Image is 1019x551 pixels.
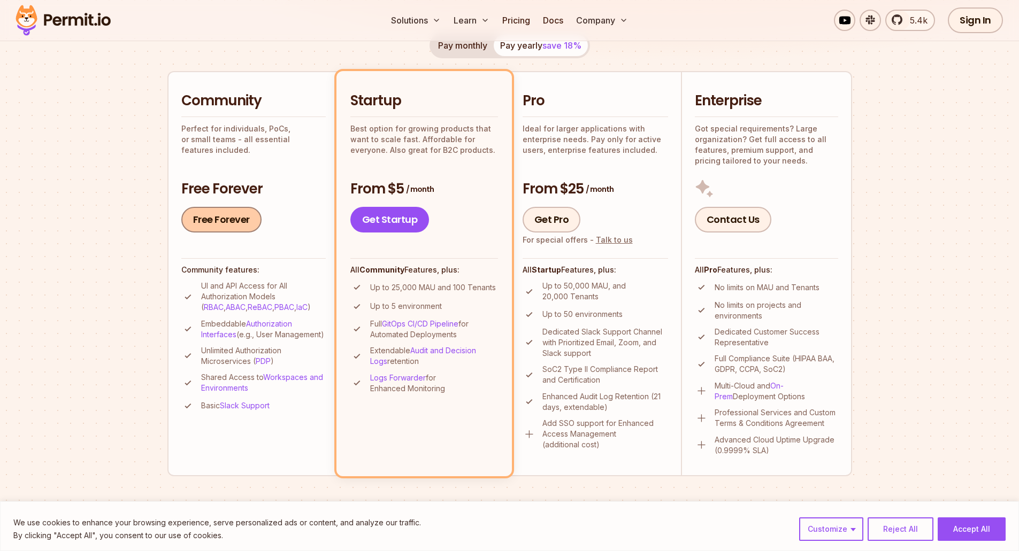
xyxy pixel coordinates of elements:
[715,327,838,348] p: Dedicated Customer Success Representative
[523,235,633,245] div: For special offers -
[523,123,668,156] p: Ideal for larger applications with enterprise needs. Pay only for active users, enterprise featur...
[13,529,421,542] p: By clicking "Accept All", you consent to our use of cookies.
[201,372,326,393] p: Shared Access to
[359,265,404,274] strong: Community
[903,14,928,27] span: 5.4k
[948,7,1003,33] a: Sign In
[350,91,498,111] h2: Startup
[532,265,561,274] strong: Startup
[201,400,270,411] p: Basic
[387,10,445,31] button: Solutions
[181,265,326,275] h4: Community features:
[350,265,498,275] h4: All Features, plus:
[370,282,496,293] p: Up to 25,000 MAU and 100 Tenants
[350,207,430,232] a: Get Startup
[370,373,426,382] a: Logs Forwarder
[181,207,262,232] a: Free Forever
[370,345,498,367] p: Extendable retention
[542,364,668,385] p: SoC2 Type II Compliance Report and Certification
[715,407,838,429] p: Professional Services and Custom Terms & Conditions Agreement
[406,184,434,195] span: / month
[523,180,668,199] h3: From $25
[370,372,498,394] p: for Enhanced Monitoring
[542,281,668,302] p: Up to 50,000 MAU, and 20,000 Tenants
[382,319,458,328] a: GitOps CI/CD Pipeline
[542,418,668,450] p: Add SSO support for Enhanced Access Management (additional cost)
[370,346,476,366] a: Audit and Decision Logs
[201,345,326,367] p: Unlimited Authorization Microservices ( )
[220,401,270,410] a: Slack Support
[715,300,838,321] p: No limits on projects and environments
[350,180,498,199] h3: From $5
[13,516,421,529] p: We use cookies to enhance your browsing experience, serve personalized ads or content, and analyz...
[248,302,272,312] a: ReBAC
[370,301,442,312] p: Up to 5 environment
[256,356,271,366] a: PDP
[523,207,581,232] a: Get Pro
[11,2,116,38] img: Permit logo
[201,319,292,339] a: Authorization Interfaces
[586,184,614,195] span: / month
[715,282,819,293] p: No limits on MAU and Tenants
[704,265,717,274] strong: Pro
[523,265,668,275] h4: All Features, plus:
[296,302,308,312] a: IaC
[432,35,494,56] button: Pay monthly
[226,302,246,312] a: ABAC
[695,207,771,232] a: Contact Us
[868,517,933,541] button: Reject All
[715,381,784,401] a: On-Prem
[596,235,633,244] a: Talk to us
[201,281,326,313] p: UI and API Access for All Authorization Models ( , , , , )
[539,10,568,31] a: Docs
[201,319,326,340] p: Embeddable (e.g., User Management)
[695,265,838,275] h4: All Features, plus:
[542,309,623,320] p: Up to 50 environments
[695,123,838,166] p: Got special requirements? Large organization? Get full access to all features, premium support, a...
[274,302,294,312] a: PBAC
[498,10,534,31] a: Pricing
[799,517,863,541] button: Customize
[204,302,224,312] a: RBAC
[542,327,668,359] p: Dedicated Slack Support Channel with Prioritized Email, Zoom, and Slack support
[695,91,838,111] h2: Enterprise
[350,123,498,156] p: Best option for growing products that want to scale fast. Affordable for everyone. Also great for...
[181,123,326,156] p: Perfect for individuals, PoCs, or small teams - all essential features included.
[715,353,838,375] p: Full Compliance Suite (HIPAA BAA, GDPR, CCPA, SoC2)
[715,381,838,402] p: Multi-Cloud and Deployment Options
[449,10,494,31] button: Learn
[715,434,838,456] p: Advanced Cloud Uptime Upgrade (0.9999% SLA)
[542,391,668,413] p: Enhanced Audit Log Retention (21 days, extendable)
[523,91,668,111] h2: Pro
[370,319,498,340] p: Full for Automated Deployments
[181,180,326,199] h3: Free Forever
[181,91,326,111] h2: Community
[938,517,1006,541] button: Accept All
[572,10,632,31] button: Company
[885,10,935,31] a: 5.4k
